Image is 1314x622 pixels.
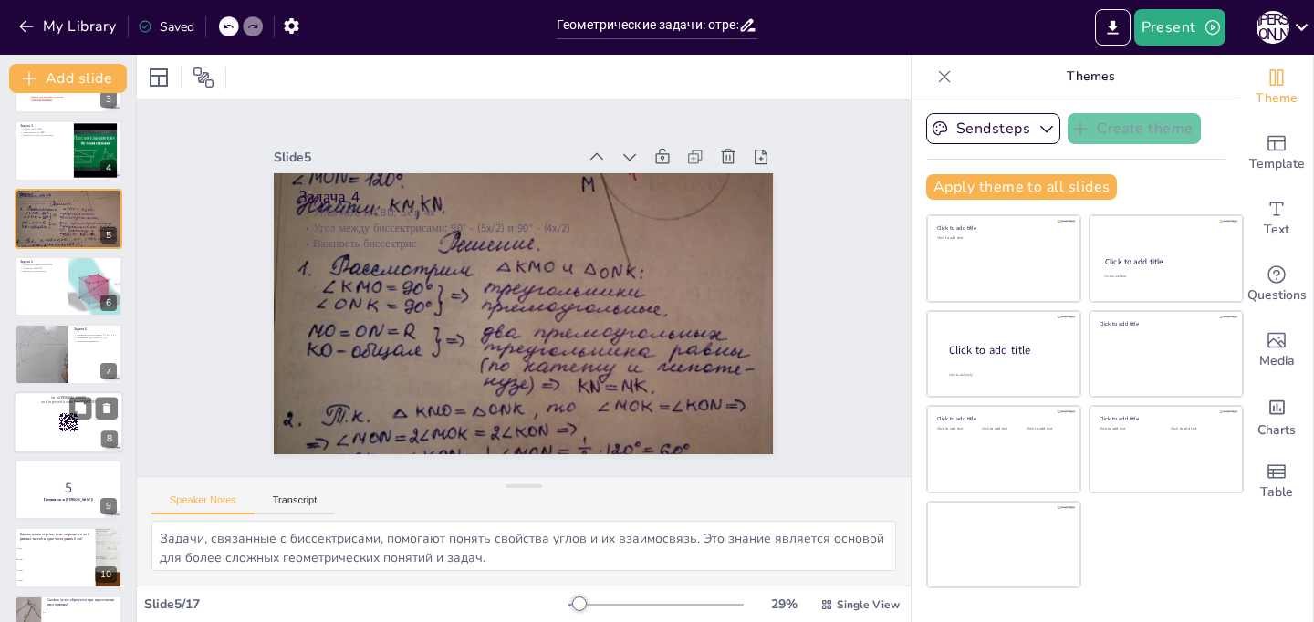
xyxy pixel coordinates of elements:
[1240,55,1313,120] div: Change the overall theme
[926,113,1060,144] button: Sendsteps
[59,395,86,399] strong: [DOMAIN_NAME]
[1240,120,1313,186] div: Add ready made slides
[15,189,122,249] div: 5
[1259,351,1295,371] span: Media
[959,55,1222,98] p: Themes
[1105,256,1226,267] div: Click to add title
[1068,113,1201,144] button: Create theme
[20,259,63,264] p: Задача 5
[363,186,736,462] p: Важность биссектрис
[553,241,808,432] div: Slide 5
[1240,252,1313,317] div: Get real-time input from your audience
[15,324,122,384] div: 7
[15,527,122,587] div: 10
[837,597,900,612] span: Single View
[74,327,117,332] p: Задача 6
[20,199,117,202] p: Угол между биссектрисами: 90° - (5x/2) и 90° - (4x/2)
[15,460,122,520] div: 9
[1027,427,1068,431] div: Click to add text
[1260,482,1293,503] span: Table
[1104,275,1225,279] div: Click to add text
[1100,319,1230,327] div: Click to add title
[15,256,122,316] div: 6
[20,478,117,498] p: 5
[20,266,63,270] p: Формула: n(n-3)/2
[389,221,766,503] p: Задача 4
[937,236,1068,241] div: Click to add text
[1249,154,1305,174] span: Template
[20,270,63,274] p: Важность диагоналей
[17,557,94,559] span: 10 см
[44,497,93,502] strong: Готовьтесь к [PERSON_NAME]!
[100,363,117,379] div: 7
[100,227,117,244] div: 5
[100,295,117,311] div: 6
[1257,11,1289,44] div: Р [PERSON_NAME]
[17,568,94,570] span: 15 см
[1171,427,1228,431] div: Click to add text
[1264,220,1289,240] span: Text
[1100,427,1157,431] div: Click to add text
[17,547,94,549] span: 5 см
[95,566,117,583] div: 10
[20,202,117,205] p: Важность биссектрис
[17,579,94,581] span: 20 см
[138,18,194,36] div: Saved
[74,340,117,344] p: Важность периметра
[74,337,117,340] p: Уравнения для сторон: x, y, z
[1100,415,1230,422] div: Click to add title
[949,373,1064,378] div: Click to add body
[1095,9,1131,46] button: Export to PowerPoint
[1240,383,1313,449] div: Add charts and graphs
[14,391,123,453] div: 8
[20,128,68,131] p: Сумма углов: 360°
[937,427,978,431] div: Click to add text
[557,12,738,38] input: Insert title
[20,123,68,129] p: Задача 3
[20,130,68,134] p: Четвертый угол: 140°
[982,427,1023,431] div: Click to add text
[926,174,1117,200] button: Apply theme to all slides
[20,134,68,138] p: Важность углов в геометрии
[1256,88,1298,109] span: Theme
[20,531,90,541] p: Какова длина отрезка, если он разделен на 5 равных частей и одна часть равна 2 см?
[100,498,117,514] div: 9
[255,494,336,514] button: Transcript
[100,91,117,108] div: 3
[762,596,806,613] div: 29 %
[144,63,173,92] div: Layout
[69,397,91,419] button: Duplicate Slide
[47,597,117,607] p: Сколько углов образуется при пересечении двух прямых?
[151,494,255,514] button: Speaker Notes
[19,394,118,399] p: Go to
[381,211,755,487] p: Углы ABC и CBD: 5x и 4x
[144,596,568,613] div: Slide 5 / 17
[937,415,1068,422] div: Click to add title
[20,191,117,196] p: Задача 4
[20,263,63,266] p: Количество диагоналей: 135
[151,521,896,571] textarea: Задачи, связанные с биссектрисами, помогают понять свойства углов и их взаимосвязь. Это знание яв...
[1240,317,1313,383] div: Add images, graphics, shapes or video
[372,199,746,475] p: Угол между биссектрисами: 90° - (5x/2) и 90° - (4x/2)
[1240,449,1313,514] div: Add a table
[14,12,124,41] button: My Library
[1134,9,1225,46] button: Present
[45,611,121,613] span: 2
[100,160,117,176] div: 4
[96,397,118,419] button: Delete Slide
[74,333,117,337] p: Периметр треугольника: P = x + y + z
[9,64,127,93] button: Add slide
[19,399,118,405] p: and login with code
[15,120,122,181] div: 4
[1257,9,1289,46] button: Р [PERSON_NAME]
[1240,186,1313,252] div: Add text boxes
[101,430,118,447] div: 8
[949,343,1066,358] div: Click to add title
[193,67,214,88] span: Position
[1247,285,1307,306] span: Questions
[20,195,117,199] p: Углы ABC и CBD: 5x и 4x
[1257,420,1296,441] span: Charts
[937,224,1068,232] div: Click to add title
